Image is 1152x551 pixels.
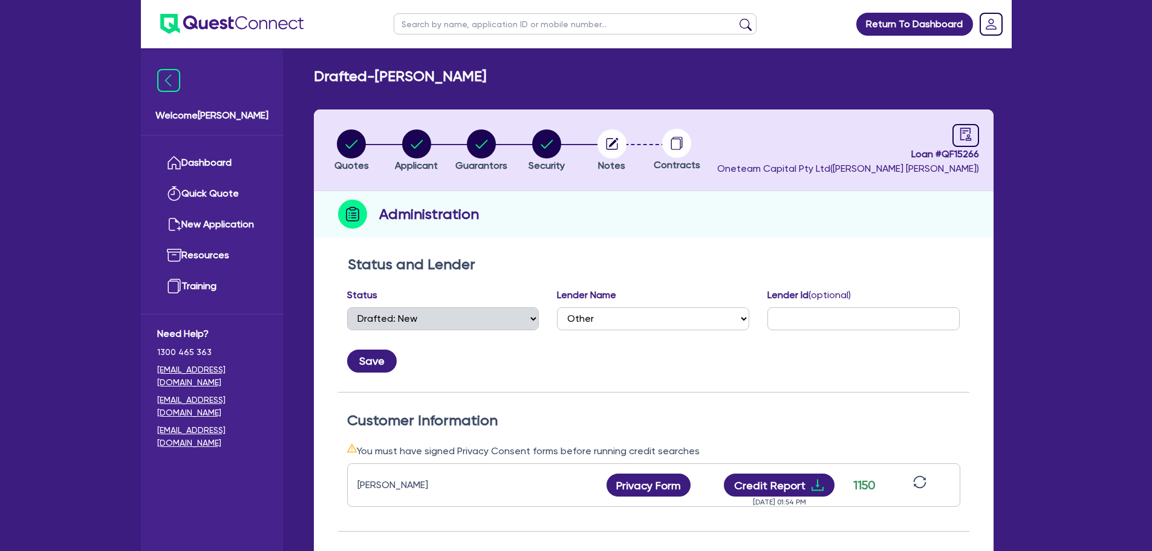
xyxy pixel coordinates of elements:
div: 1150 [850,476,880,494]
h2: Administration [379,203,479,225]
label: Lender Name [557,288,616,302]
a: Quick Quote [157,178,267,209]
button: Notes [597,129,627,174]
a: [EMAIL_ADDRESS][DOMAIN_NAME] [157,394,267,419]
span: 1300 465 363 [157,346,267,359]
span: Oneteam Capital Pty Ltd ( [PERSON_NAME] [PERSON_NAME] ) [717,163,979,174]
img: new-application [167,217,181,232]
button: Save [347,350,397,373]
a: [EMAIL_ADDRESS][DOMAIN_NAME] [157,364,267,389]
a: audit [952,124,979,147]
img: icon-menu-close [157,69,180,92]
div: [PERSON_NAME] [357,478,509,492]
span: audit [959,128,972,141]
a: Dashboard [157,148,267,178]
img: quest-connect-logo-blue [160,14,304,34]
button: Privacy Form [607,474,691,497]
span: Security [529,160,565,171]
span: Quotes [334,160,369,171]
div: You must have signed Privacy Consent forms before running credit searches [347,443,960,458]
a: Return To Dashboard [856,13,973,36]
img: quick-quote [167,186,181,201]
span: download [810,478,825,492]
span: Guarantors [455,160,507,171]
span: Applicant [395,160,438,171]
img: step-icon [338,200,367,229]
a: Dropdown toggle [975,8,1007,40]
span: Notes [598,160,625,171]
span: sync [913,475,926,489]
button: Credit Reportdownload [724,474,835,497]
span: Need Help? [157,327,267,341]
a: [EMAIL_ADDRESS][DOMAIN_NAME] [157,424,267,449]
label: Status [347,288,377,302]
h2: Drafted - [PERSON_NAME] [314,68,486,85]
span: Contracts [654,159,700,171]
span: Welcome [PERSON_NAME] [155,108,268,123]
span: (optional) [809,289,851,301]
span: warning [347,443,357,453]
img: resources [167,248,181,262]
input: Search by name, application ID or mobile number... [394,13,757,34]
img: training [167,279,181,293]
a: Resources [157,240,267,271]
a: New Application [157,209,267,240]
button: sync [910,475,930,496]
button: Guarantors [455,129,508,174]
button: Security [528,129,565,174]
h2: Customer Information [347,412,960,429]
button: Applicant [394,129,438,174]
label: Lender Id [767,288,851,302]
span: Loan # QF15266 [717,147,979,161]
button: Quotes [334,129,369,174]
a: Training [157,271,267,302]
h2: Status and Lender [348,256,960,273]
